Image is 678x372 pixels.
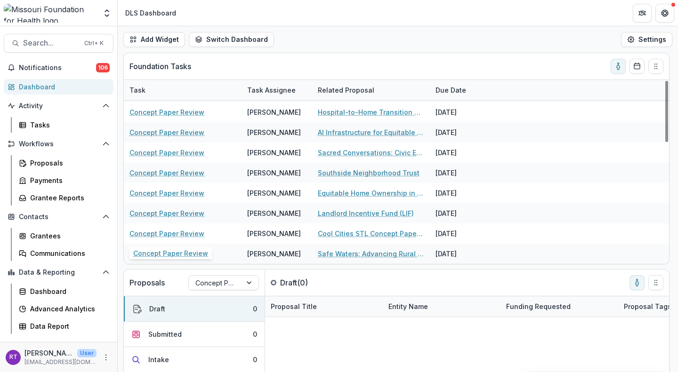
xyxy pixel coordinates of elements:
[124,80,242,100] div: Task
[247,148,301,158] div: [PERSON_NAME]
[30,193,106,203] div: Grantee Reports
[630,275,645,290] button: toggle-assigned-to-me
[15,228,113,244] a: Grantees
[648,59,663,74] button: Drag
[611,59,626,74] button: toggle-assigned-to-me
[247,208,301,218] div: [PERSON_NAME]
[247,107,301,117] div: [PERSON_NAME]
[30,286,106,296] div: Dashboard
[129,188,204,198] a: Concept Paper Review
[124,322,265,347] button: Submitted0
[15,190,113,206] a: Grantee Reports
[318,188,424,198] a: Equitable Home Ownership in [GEOGRAPHIC_DATA][PERSON_NAME]
[129,249,204,259] a: Concept Paper Review
[15,318,113,334] a: Data Report
[125,8,176,18] div: DLS Dashboard
[4,60,113,75] button: Notifications106
[129,168,204,178] a: Concept Paper Review
[318,127,424,137] a: AI Infrastructure for Equitable Health Access in [US_STATE]’s [PERSON_NAME] Care System
[430,183,500,203] div: [DATE]
[247,127,301,137] div: [PERSON_NAME]
[15,284,113,299] a: Dashboard
[30,158,106,168] div: Proposals
[318,168,420,178] a: Southside Neighborhood Trust
[247,249,301,259] div: [PERSON_NAME]
[129,148,204,158] a: Concept Paper Review
[96,63,110,72] span: 106
[4,34,113,53] button: Search...
[265,296,383,317] div: Proposal Title
[430,244,500,264] div: [DATE]
[15,301,113,317] a: Advanced Analytics
[500,301,576,311] div: Funding Requested
[242,80,312,100] div: Task Assignee
[621,32,672,47] button: Settings
[430,122,500,142] div: [DATE]
[30,248,106,258] div: Communications
[121,6,180,20] nav: breadcrumb
[648,275,663,290] button: Drag
[30,231,106,241] div: Grantees
[4,98,113,113] button: Open Activity
[82,38,105,48] div: Ctrl + K
[253,355,257,364] div: 0
[24,358,97,366] p: [EMAIL_ADDRESS][DOMAIN_NAME]
[23,39,79,47] span: Search...
[9,354,17,360] div: Reana Thomas
[19,64,96,72] span: Notifications
[149,304,165,314] div: Draft
[265,301,323,311] div: Proposal Title
[30,120,106,130] div: Tasks
[100,4,113,23] button: Open entity switcher
[430,142,500,163] div: [DATE]
[4,265,113,280] button: Open Data & Reporting
[430,80,500,100] div: Due Date
[318,229,424,238] a: Cool Cities STL Concept Paper 2025
[383,296,500,317] div: Entity Name
[19,102,98,110] span: Activity
[318,249,424,259] a: Safe Waters: Advancing Rural Health Equity through Water Safety Access
[253,329,257,339] div: 0
[15,173,113,188] a: Payments
[430,102,500,122] div: [DATE]
[247,168,301,178] div: [PERSON_NAME]
[123,32,185,47] button: Add Widget
[148,355,169,364] div: Intake
[430,223,500,244] div: [DATE]
[253,304,257,314] div: 0
[15,245,113,261] a: Communications
[318,148,424,158] a: Sacred Conversations: Civic Engagement, Poverty, and Health
[247,188,301,198] div: [PERSON_NAME]
[312,80,430,100] div: Related Proposal
[312,85,380,95] div: Related Proposal
[618,301,677,311] div: Proposal Tags
[124,85,151,95] div: Task
[500,296,618,317] div: Funding Requested
[630,59,645,74] button: Calendar
[4,79,113,95] a: Dashboard
[430,85,472,95] div: Due Date
[129,229,204,238] a: Concept Paper Review
[189,32,274,47] button: Switch Dashboard
[30,304,106,314] div: Advanced Analytics
[129,127,204,137] a: Concept Paper Review
[4,4,97,23] img: Missouri Foundation for Health logo
[318,208,414,218] a: Landlord Incentive Fund (LIF)
[19,213,98,221] span: Contacts
[633,4,652,23] button: Partners
[129,277,165,288] p: Proposals
[19,269,98,277] span: Data & Reporting
[19,82,106,92] div: Dashboard
[30,321,106,331] div: Data Report
[100,352,112,363] button: More
[242,85,301,95] div: Task Assignee
[129,107,204,117] a: Concept Paper Review
[4,136,113,151] button: Open Workflows
[77,349,97,357] p: User
[124,296,265,322] button: Draft0
[655,4,674,23] button: Get Help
